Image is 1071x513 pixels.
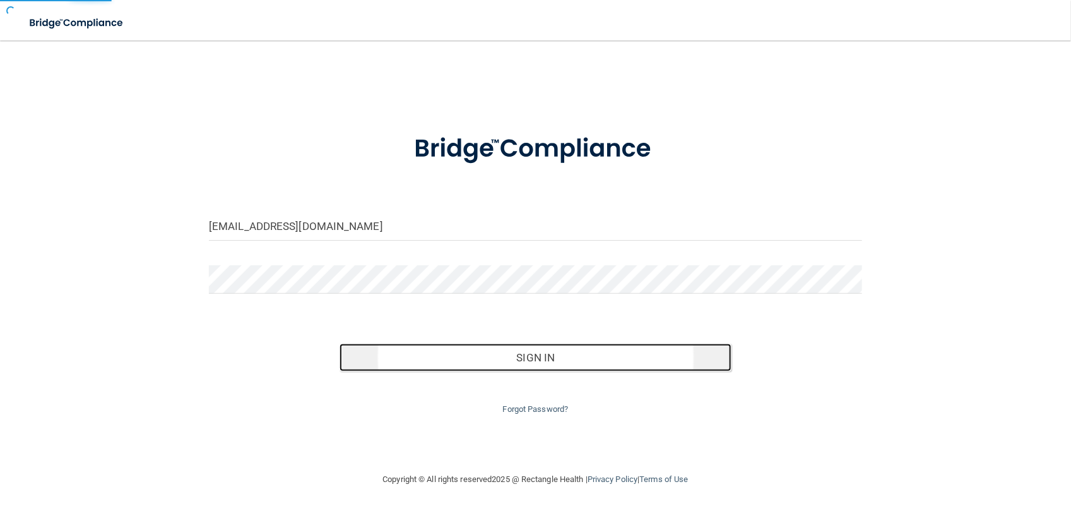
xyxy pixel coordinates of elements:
[853,425,1056,474] iframe: Drift Widget Chat Controller
[639,474,688,484] a: Terms of Use
[19,10,135,36] img: bridge_compliance_login_screen.278c3ca4.svg
[588,474,637,484] a: Privacy Policy
[209,212,862,241] input: Email
[388,116,682,182] img: bridge_compliance_login_screen.278c3ca4.svg
[503,404,569,414] a: Forgot Password?
[305,459,766,500] div: Copyright © All rights reserved 2025 @ Rectangle Health | |
[340,344,731,371] button: Sign In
